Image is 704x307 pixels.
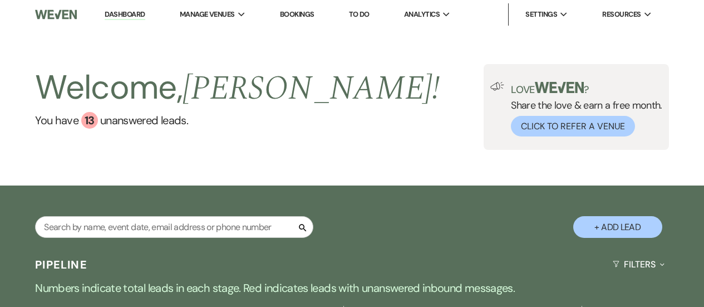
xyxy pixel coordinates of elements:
[602,9,641,20] span: Resources
[35,257,87,272] h3: Pipeline
[573,216,662,238] button: + Add Lead
[35,112,440,129] a: You have 13 unanswered leads.
[608,250,669,279] button: Filters
[105,9,145,20] a: Dashboard
[35,64,440,112] h2: Welcome,
[35,3,76,26] img: Weven Logo
[404,9,440,20] span: Analytics
[180,9,235,20] span: Manage Venues
[525,9,557,20] span: Settings
[535,82,584,93] img: weven-logo-green.svg
[183,63,440,114] span: [PERSON_NAME] !
[504,82,662,137] div: Share the love & earn a free month.
[349,9,370,19] a: To Do
[35,216,313,238] input: Search by name, event date, email address or phone number
[490,82,504,91] img: loud-speaker-illustration.svg
[280,9,314,19] a: Bookings
[511,116,635,137] button: Click to Refer a Venue
[511,82,662,95] p: Love ?
[81,112,98,129] div: 13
